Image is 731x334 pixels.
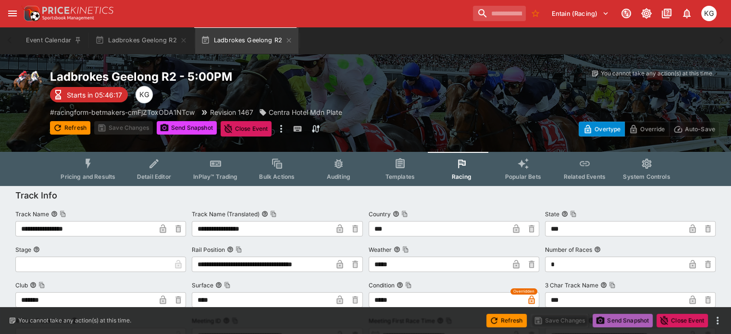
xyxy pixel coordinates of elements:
[369,210,391,218] p: Country
[564,173,606,180] span: Related Events
[701,6,717,21] div: Kevin Gutschlag
[712,315,723,326] button: more
[61,173,115,180] span: Pricing and Results
[270,210,277,217] button: Copy To Clipboard
[18,316,131,325] p: You cannot take any action(s) at this time.
[561,210,568,217] button: StateCopy To Clipboard
[369,246,392,254] p: Weather
[259,173,295,180] span: Bulk Actions
[89,27,193,54] button: Ladbrokes Geelong R2
[369,281,395,289] p: Condition
[235,246,242,253] button: Copy To Clipboard
[579,122,625,136] button: Overtype
[215,282,222,288] button: SurfaceCopy To Clipboard
[275,121,287,136] button: more
[15,210,49,218] p: Track Name
[528,6,543,21] button: No Bookmarks
[618,5,635,22] button: Connected to PK
[195,27,298,54] button: Ladbrokes Geelong R2
[137,173,171,180] span: Detail Editor
[593,314,653,327] button: Send Snapshot
[33,246,40,253] button: Stage
[261,210,268,217] button: Track Name (Translated)Copy To Clipboard
[570,210,577,217] button: Copy To Clipboard
[624,122,669,136] button: Override
[623,173,670,180] span: System Controls
[505,173,541,180] span: Popular Bets
[452,173,471,180] span: Racing
[678,5,695,22] button: Notifications
[685,124,715,134] p: Auto-Save
[15,190,57,201] h5: Track Info
[545,246,592,254] p: Number of Races
[394,246,400,253] button: WeatherCopy To Clipboard
[609,282,616,288] button: Copy To Clipboard
[51,210,58,217] button: Track NameCopy To Clipboard
[42,16,94,20] img: Sportsbook Management
[15,246,31,254] p: Stage
[12,69,42,100] img: horse_racing.png
[20,27,87,54] button: Event Calendar
[396,282,403,288] button: ConditionCopy To Clipboard
[192,281,213,289] p: Surface
[513,288,534,295] span: Overridden
[545,281,598,289] p: 3 Char Track Name
[224,282,231,288] button: Copy To Clipboard
[640,124,665,134] p: Override
[193,173,237,180] span: InPlay™ Trading
[192,210,260,218] p: Track Name (Translated)
[157,121,217,135] button: Send Snapshot
[405,282,412,288] button: Copy To Clipboard
[402,246,409,253] button: Copy To Clipboard
[546,6,615,21] button: Select Tenant
[385,173,415,180] span: Templates
[594,246,601,253] button: Number of Races
[21,4,40,23] img: PriceKinetics Logo
[30,282,37,288] button: ClubCopy To Clipboard
[50,107,195,117] p: Copy To Clipboard
[638,5,655,22] button: Toggle light/dark mode
[327,173,350,180] span: Auditing
[221,121,272,136] button: Close Event
[15,281,28,289] p: Club
[595,124,620,134] p: Overtype
[210,107,253,117] p: Revision 1467
[657,314,708,327] button: Close Event
[601,69,714,78] p: You cannot take any action(s) at this time.
[136,86,153,103] div: Kevin Gutschlag
[698,3,719,24] button: Kevin Gutschlag
[579,122,719,136] div: Start From
[227,246,234,253] button: Rail PositionCopy To Clipboard
[259,107,342,117] div: Centra Hotel Mdn Plate
[192,246,225,254] p: Rail Position
[658,5,675,22] button: Documentation
[393,210,399,217] button: CountryCopy To Clipboard
[545,210,559,218] p: State
[669,122,719,136] button: Auto-Save
[67,90,122,100] p: Starts in 05:46:17
[4,5,21,22] button: open drawer
[60,210,66,217] button: Copy To Clipboard
[473,6,526,21] input: search
[600,282,607,288] button: 3 Char Track NameCopy To Clipboard
[53,152,678,186] div: Event type filters
[269,107,342,117] p: Centra Hotel Mdn Plate
[38,282,45,288] button: Copy To Clipboard
[42,7,113,14] img: PriceKinetics
[486,314,527,327] button: Refresh
[50,121,90,135] button: Refresh
[401,210,408,217] button: Copy To Clipboard
[50,69,441,84] h2: Copy To Clipboard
